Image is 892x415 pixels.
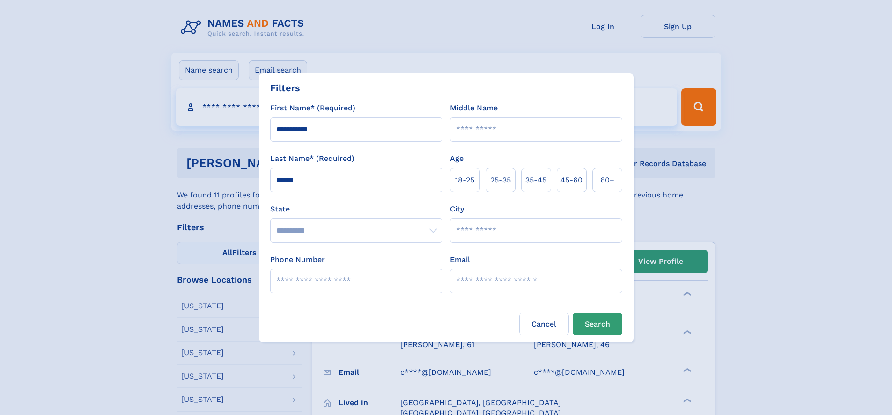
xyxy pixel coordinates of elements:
[270,204,442,215] label: State
[270,254,325,265] label: Phone Number
[600,175,614,186] span: 60+
[560,175,582,186] span: 45‑60
[450,254,470,265] label: Email
[270,153,354,164] label: Last Name* (Required)
[573,313,622,335] button: Search
[450,204,464,215] label: City
[450,102,498,114] label: Middle Name
[455,175,474,186] span: 18‑25
[525,175,546,186] span: 35‑45
[270,102,355,114] label: First Name* (Required)
[519,313,569,335] label: Cancel
[490,175,511,186] span: 25‑35
[270,81,300,95] div: Filters
[450,153,464,164] label: Age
